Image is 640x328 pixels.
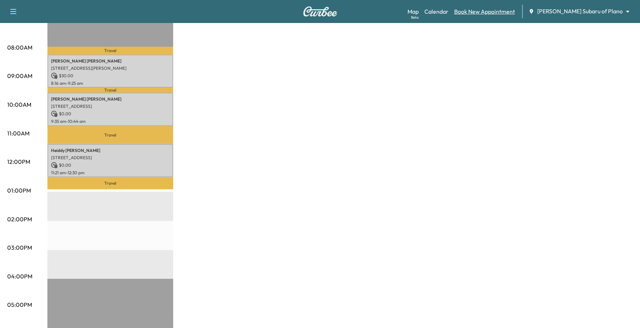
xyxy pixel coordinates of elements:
[51,103,170,109] p: [STREET_ADDRESS]
[7,43,32,52] p: 08:00AM
[51,162,170,168] p: $ 0.00
[408,7,419,16] a: MapBeta
[7,272,32,281] p: 04:00PM
[537,7,623,15] span: [PERSON_NAME] Subaru of Plano
[7,215,32,223] p: 02:00PM
[51,170,170,176] p: 11:21 am - 12:30 pm
[7,71,32,80] p: 09:00AM
[454,7,515,16] a: Book New Appointment
[7,129,29,138] p: 11:00AM
[51,73,170,79] p: $ 30.00
[51,96,170,102] p: [PERSON_NAME] [PERSON_NAME]
[7,186,31,195] p: 01:00PM
[7,100,31,109] p: 10:00AM
[47,126,173,144] p: Travel
[7,157,30,166] p: 12:00PM
[51,58,170,64] p: [PERSON_NAME] [PERSON_NAME]
[51,111,170,117] p: $ 0.00
[51,65,170,71] p: [STREET_ADDRESS][PERSON_NAME]
[7,300,32,309] p: 05:00PM
[303,6,337,17] img: Curbee Logo
[51,155,170,161] p: [STREET_ADDRESS]
[51,119,170,124] p: 9:35 am - 10:44 am
[411,15,419,20] div: Beta
[424,7,448,16] a: Calendar
[47,88,173,92] p: Travel
[51,148,170,153] p: Heiddy [PERSON_NAME]
[47,47,173,55] p: Travel
[7,243,32,252] p: 03:00PM
[47,177,173,189] p: Travel
[51,80,170,86] p: 8:16 am - 9:25 am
